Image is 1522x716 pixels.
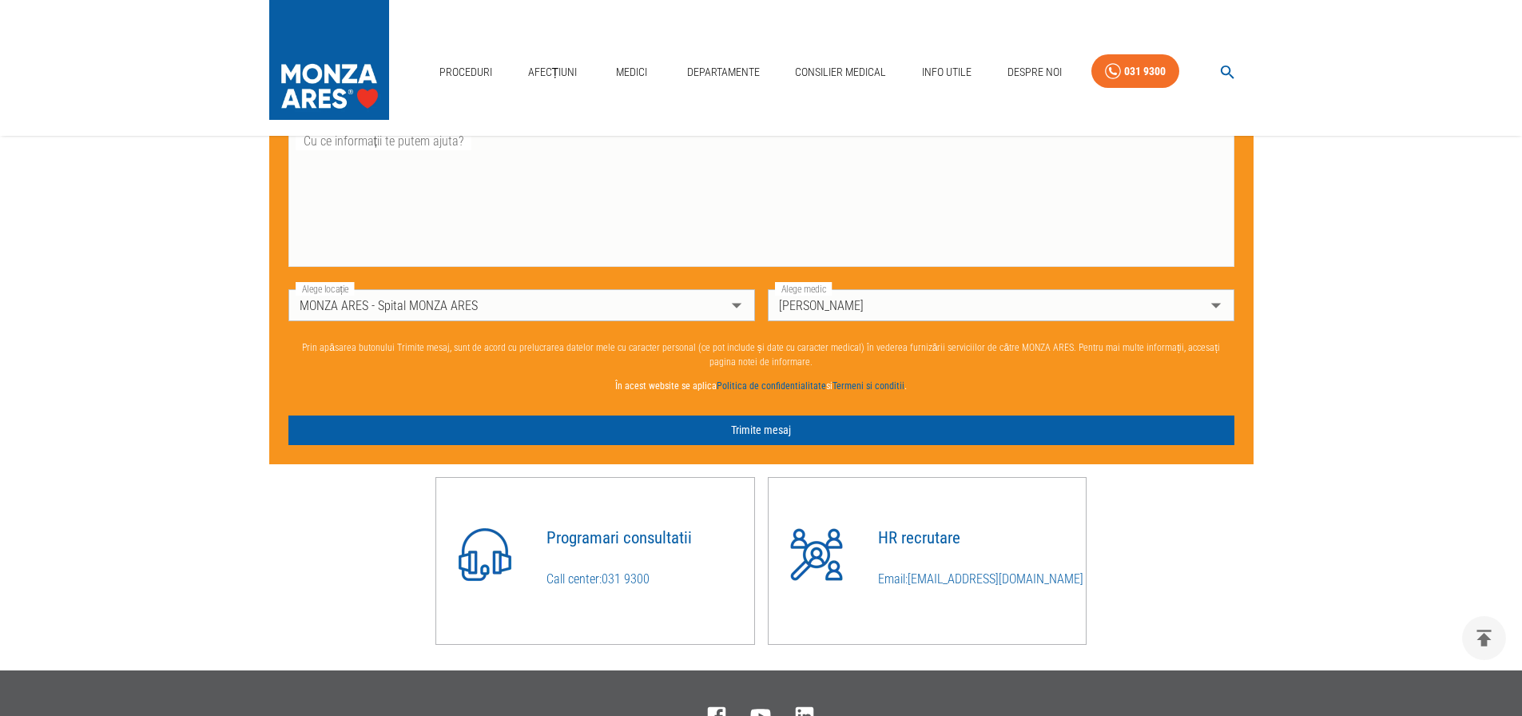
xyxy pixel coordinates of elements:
a: Consilier Medical [789,56,892,89]
button: Trimite mesaj [288,416,1234,445]
div: [PERSON_NAME] [768,289,1234,321]
a: [EMAIL_ADDRESS][DOMAIN_NAME] [908,571,1083,587]
label: Alege locație [296,282,355,296]
a: 031 9300 [1091,54,1179,89]
div: 031 9300 [1124,62,1166,82]
a: Afecțiuni [522,56,584,89]
label: Alege medic [775,282,832,296]
a: Despre Noi [1001,56,1068,89]
div: MONZA ARES - Spital MONZA ARES [288,289,755,321]
p: Email: [878,570,1086,589]
a: Politica de confidentialitate [717,380,826,392]
a: 031 9300 [602,571,650,587]
p: Prin apăsarea butonului Trimite mesaj, sunt de acord cu prelucrarea datelor mele cu caracter pers... [288,340,1234,369]
a: Termeni si conditii [833,380,904,392]
h4: Programari consultatii [546,529,754,547]
a: Medici [606,56,658,89]
p: Call center: [546,570,754,589]
a: Departamente [681,56,766,89]
h4: HR recrutare [878,529,1086,547]
a: Proceduri [433,56,499,89]
button: delete [1462,616,1506,660]
a: Info Utile [916,56,978,89]
strong: În acest website se aplica si . [615,380,907,392]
